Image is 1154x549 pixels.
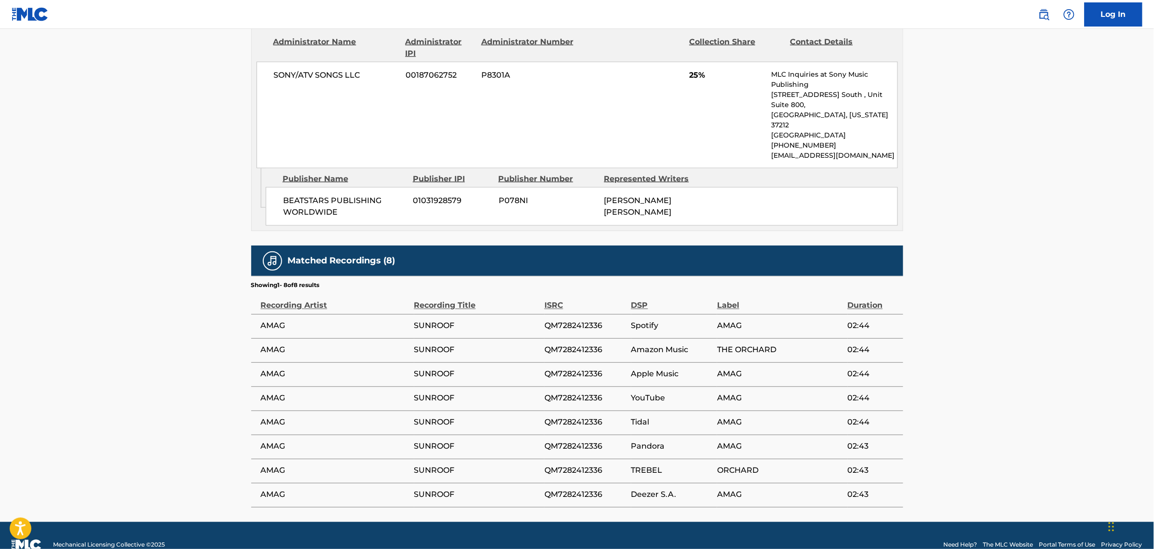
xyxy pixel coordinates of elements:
[631,320,712,332] span: Spotify
[848,320,898,332] span: 02:44
[544,489,626,501] span: QM7282412336
[414,441,540,453] span: SUNROOF
[261,441,409,453] span: AMAG
[261,489,409,501] span: AMAG
[848,441,898,453] span: 02:43
[717,290,842,312] div: Label
[414,489,540,501] span: SUNROOF
[790,36,884,59] div: Contact Details
[288,255,395,266] h5: Matched Recordings (8)
[544,290,626,312] div: ISRC
[544,344,626,356] span: QM7282412336
[499,195,597,206] span: P078NI
[1034,5,1054,24] a: Public Search
[631,290,712,312] div: DSP
[771,130,897,140] p: [GEOGRAPHIC_DATA]
[717,465,842,477] span: ORCHARD
[261,344,409,356] span: AMAG
[481,36,575,59] div: Administrator Number
[544,320,626,332] span: QM7282412336
[261,417,409,428] span: AMAG
[771,90,897,110] p: [STREET_ADDRESS] South , Unit Suite 800,
[406,69,474,81] span: 00187062752
[261,320,409,332] span: AMAG
[848,465,898,477] span: 02:43
[414,465,540,477] span: SUNROOF
[1038,9,1050,20] img: search
[414,344,540,356] span: SUNROOF
[251,281,320,290] p: Showing 1 - 8 of 8 results
[12,7,49,21] img: MLC Logo
[1059,5,1079,24] div: Help
[261,290,409,312] div: Recording Artist
[273,36,398,59] div: Administrator Name
[267,255,278,267] img: Matched Recordings
[406,36,474,59] div: Administrator IPI
[771,110,897,130] p: [GEOGRAPHIC_DATA], [US_STATE] 37212
[413,195,491,206] span: 01031928579
[717,320,842,332] span: AMAG
[1063,9,1075,20] img: help
[631,489,712,501] span: Deezer S.A.
[1106,503,1154,549] iframe: Chat Widget
[283,173,406,185] div: Publisher Name
[544,393,626,404] span: QM7282412336
[631,393,712,404] span: YouTube
[261,369,409,380] span: AMAG
[604,173,703,185] div: Represented Writers
[261,465,409,477] span: AMAG
[848,393,898,404] span: 02:44
[717,393,842,404] span: AMAG
[848,369,898,380] span: 02:44
[1109,512,1114,541] div: Drag
[631,417,712,428] span: Tidal
[771,140,897,151] p: [PHONE_NUMBER]
[689,36,783,59] div: Collection Share
[631,344,712,356] span: Amazon Music
[631,441,712,453] span: Pandora
[544,465,626,477] span: QM7282412336
[848,489,898,501] span: 02:43
[414,393,540,404] span: SUNROOF
[848,417,898,428] span: 02:44
[414,369,540,380] span: SUNROOF
[1085,2,1142,27] a: Log In
[631,369,712,380] span: Apple Music
[544,369,626,380] span: QM7282412336
[717,489,842,501] span: AMAG
[414,290,540,312] div: Recording Title
[414,417,540,428] span: SUNROOF
[481,69,575,81] span: P8301A
[283,195,406,218] span: BEATSTARS PUBLISHING WORLDWIDE
[717,441,842,453] span: AMAG
[631,465,712,477] span: TREBEL
[689,69,764,81] span: 25%
[717,369,842,380] span: AMAG
[848,344,898,356] span: 02:44
[274,69,399,81] span: SONY/ATV SONGS LLC
[544,441,626,453] span: QM7282412336
[414,320,540,332] span: SUNROOF
[413,173,491,185] div: Publisher IPI
[499,173,597,185] div: Publisher Number
[771,69,897,90] p: MLC Inquiries at Sony Music Publishing
[544,417,626,428] span: QM7282412336
[717,417,842,428] span: AMAG
[261,393,409,404] span: AMAG
[717,344,842,356] span: THE ORCHARD
[604,196,672,217] span: [PERSON_NAME] [PERSON_NAME]
[771,151,897,161] p: [EMAIL_ADDRESS][DOMAIN_NAME]
[848,290,898,312] div: Duration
